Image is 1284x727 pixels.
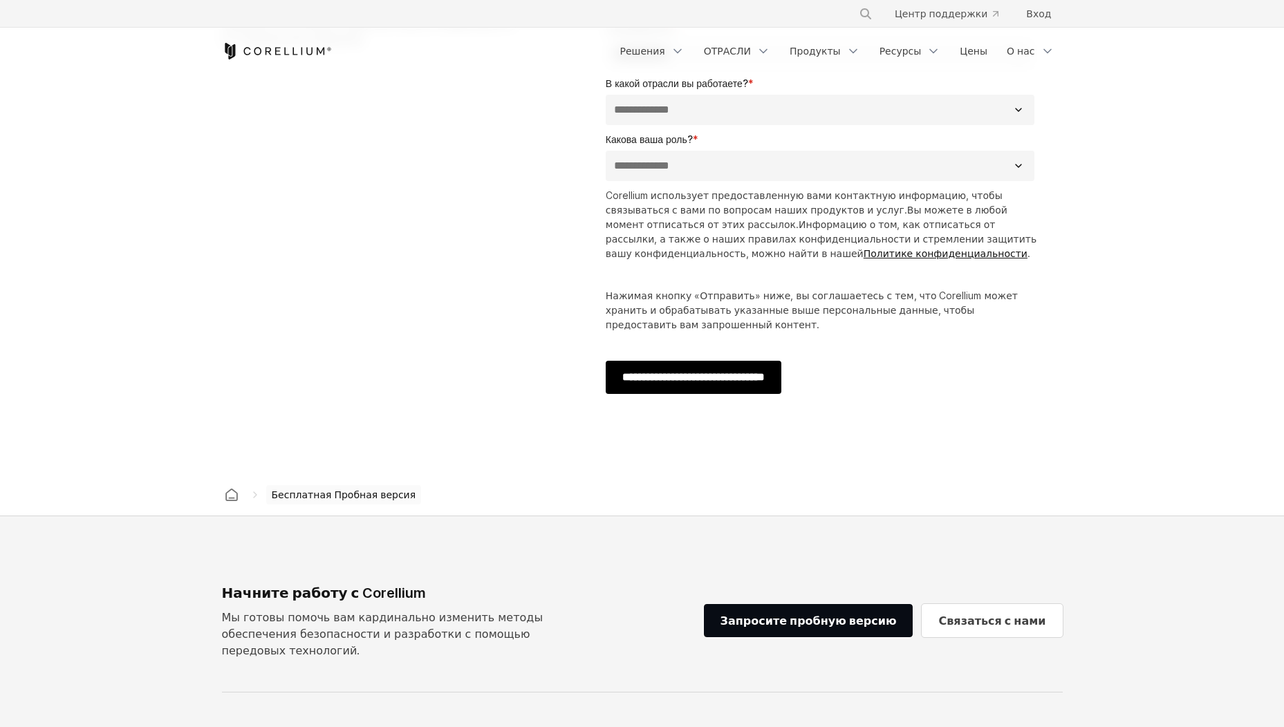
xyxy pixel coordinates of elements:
button: Поиск [853,1,878,26]
ya-tr-span: Бесплатная Пробная версия [272,489,416,500]
ya-tr-span: Ресурсы [880,44,922,58]
ya-tr-span: ОТРАСЛИ [704,44,751,58]
ya-tr-span: О нас [1007,44,1034,58]
ya-tr-span: Связаться с нами [938,614,1045,627]
ya-tr-span: Цены [960,44,987,58]
a: Дом Кореллиума [222,43,332,59]
ya-tr-span: Продукты [790,44,841,58]
div: Навигационное меню [612,39,1063,64]
a: Дом Кореллиума [219,485,244,504]
ya-tr-span: В какой отрасли вы работаете? [606,77,748,89]
ya-tr-span: Центр поддержки [895,7,987,21]
a: Связаться с нами [922,604,1062,637]
ya-tr-span: Вход [1026,7,1051,21]
ya-tr-span: Мы готовы помочь вам кардинально изменить методы обеспечения безопасности и разработки с помощью ... [222,610,543,657]
a: Запросите пробную версию [704,604,913,637]
ya-tr-span: . [1027,247,1030,259]
div: Навигационное меню [842,1,1063,26]
ya-tr-span: Информацию о том, как отписаться от рассылки, а также о наших правилах конфиденциальности и стрем... [606,218,1036,259]
ya-tr-span: Решения [620,44,665,58]
ya-tr-span: Запросите пробную версию [720,614,897,627]
ya-tr-span: Нажимая кнопку «Отправить» ниже, вы соглашаетесь с тем, что Corellium может хранить и обрабатыват... [606,290,1018,330]
ya-tr-span: Какова ваша роль? [606,133,693,145]
a: Политике конфиденциальности [864,247,1027,259]
ya-tr-span: Начните работу с Corellium [222,585,427,601]
ya-tr-span: Corellium использует предоставленную вами контактную информацию, чтобы связываться с вами по вопр... [606,189,1003,216]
